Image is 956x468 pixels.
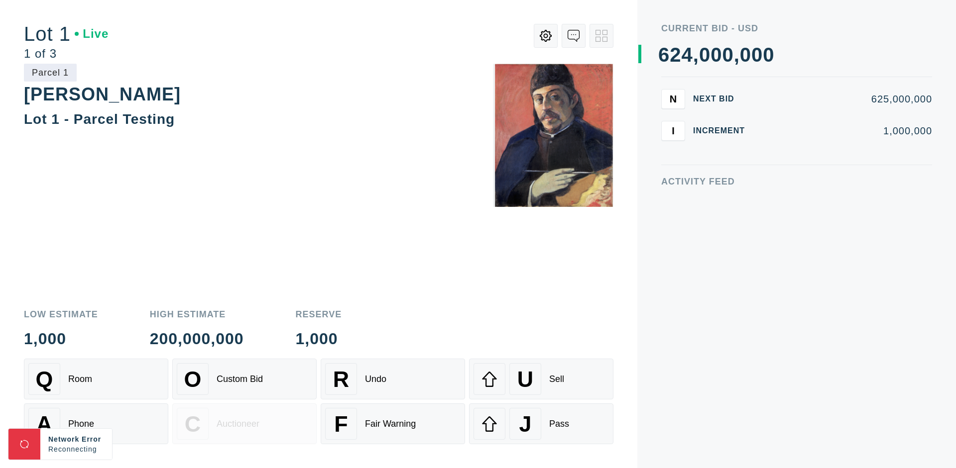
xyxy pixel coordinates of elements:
div: , [693,45,699,244]
div: High Estimate [150,310,244,319]
div: [PERSON_NAME] [24,84,181,104]
div: 1,000 [296,331,342,347]
div: 0 [740,45,751,65]
span: N [670,93,677,104]
div: Pass [549,419,569,429]
span: A [36,411,52,437]
div: , [734,45,740,244]
div: Next Bid [693,95,753,103]
div: 6 [658,45,670,65]
div: Network Error [48,434,104,444]
div: Low Estimate [24,310,98,319]
span: C [185,411,201,437]
div: 2 [670,45,681,65]
button: QRoom [24,359,168,399]
span: F [334,411,348,437]
span: J [519,411,531,437]
span: I [672,125,675,136]
div: Lot 1 - Parcel Testing [24,111,175,127]
div: 0 [722,45,733,65]
div: Custom Bid [217,374,263,384]
div: Auctioneer [217,419,259,429]
div: Increment [693,127,753,135]
div: 0 [711,45,722,65]
span: R [333,367,349,392]
div: Lot 1 [24,24,109,44]
div: 0 [699,45,711,65]
button: USell [469,359,613,399]
span: U [517,367,533,392]
button: RUndo [321,359,465,399]
div: Reconnecting [48,444,104,454]
button: JPass [469,403,613,444]
div: Current Bid - USD [661,24,932,33]
div: Phone [68,419,94,429]
div: Room [68,374,92,384]
div: Undo [365,374,386,384]
button: I [661,121,685,141]
div: Sell [549,374,564,384]
div: Live [75,28,109,40]
div: 1 of 3 [24,48,109,60]
button: CAuctioneer [172,403,317,444]
div: Reserve [296,310,342,319]
div: Activity Feed [661,177,932,186]
div: 200,000,000 [150,331,244,347]
button: N [661,89,685,109]
div: 0 [751,45,763,65]
div: Parcel 1 [24,64,77,82]
div: 1,000,000 [761,126,932,136]
div: Fair Warning [365,419,416,429]
div: 4 [682,45,693,65]
span: Q [36,367,53,392]
div: 625,000,000 [761,94,932,104]
button: APhone [24,403,168,444]
button: OCustom Bid [172,359,317,399]
div: 1,000 [24,331,98,347]
button: FFair Warning [321,403,465,444]
span: O [184,367,202,392]
div: 0 [763,45,774,65]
